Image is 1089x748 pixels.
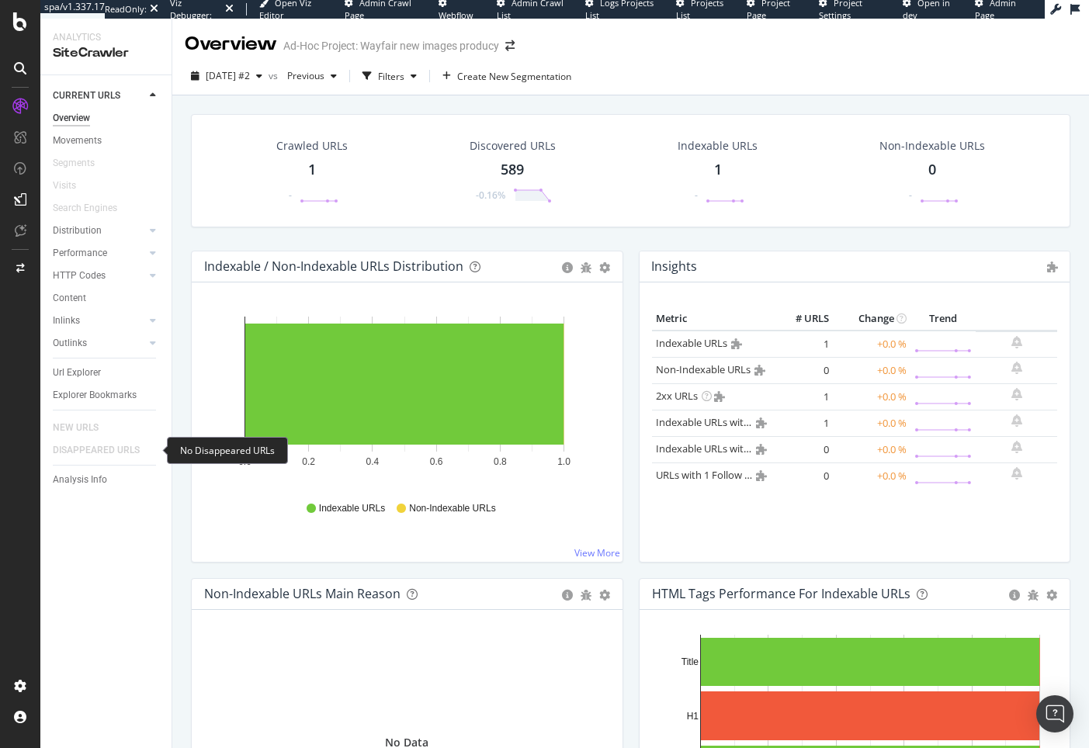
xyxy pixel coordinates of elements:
[833,357,910,383] td: +0.0 %
[656,468,770,482] a: URLs with 1 Follow Inlink
[754,365,765,376] i: Admin
[319,502,385,515] span: Indexable URLs
[185,64,269,88] button: [DATE] #2
[53,178,76,194] div: Visits
[879,138,985,154] div: Non-Indexable URLs
[204,307,604,487] svg: A chart.
[909,189,912,202] div: -
[756,444,767,455] i: Admin
[281,64,343,88] button: Previous
[53,335,145,351] a: Outlinks
[599,262,610,273] div: gear
[238,456,251,467] text: 0.0
[206,69,250,82] span: 2025 Sep. 8th #2
[1036,695,1073,732] div: Open Intercom Messenger
[501,160,524,180] div: 589
[53,31,159,44] div: Analytics
[53,387,161,403] a: Explorer Bookmarks
[356,64,423,88] button: Filters
[53,472,107,488] div: Analysis Info
[53,223,145,239] a: Distribution
[281,69,324,82] span: Previous
[308,160,316,180] div: 1
[53,335,87,351] div: Outlinks
[53,133,161,149] a: Movements
[686,711,699,722] text: H1
[771,331,833,358] td: 1
[53,313,145,329] a: Inlinks
[1028,590,1039,601] div: bug
[53,365,101,381] div: Url Explorer
[53,442,155,459] a: DISAPPEARED URLS
[833,462,910,489] td: +0.0 %
[928,160,936,180] div: 0
[53,133,102,149] div: Movements
[53,268,106,284] div: HTTP Codes
[581,262,591,273] div: bug
[53,365,161,381] a: Url Explorer
[656,362,751,376] a: Non-Indexable URLs
[599,590,610,601] div: gear
[910,307,976,331] th: Trend
[53,245,107,261] div: Performance
[771,410,833,436] td: 1
[652,307,772,331] th: Metric
[656,415,786,429] a: Indexable URLs with Bad H1
[53,290,86,306] div: Content
[53,178,92,194] a: Visits
[833,410,910,436] td: +0.0 %
[289,189,292,202] div: -
[1011,467,1022,480] div: bell-plus
[494,456,507,467] text: 0.8
[409,502,495,515] span: Non-Indexable URLs
[53,223,102,239] div: Distribution
[430,456,443,467] text: 0.6
[678,138,758,154] div: Indexable URLs
[53,472,161,488] a: Analysis Info
[53,88,120,104] div: CURRENT URLS
[656,336,727,350] a: Indexable URLs
[562,262,573,273] div: circle-info
[53,44,159,62] div: SiteCrawler
[302,456,315,467] text: 0.2
[53,155,95,171] div: Segments
[378,70,404,83] div: Filters
[574,546,620,559] a: View More
[53,290,161,306] a: Content
[1009,590,1020,601] div: circle-info
[457,70,571,83] span: Create New Segmentation
[833,307,910,331] th: Change
[1011,388,1022,400] div: bell-plus
[53,268,145,284] a: HTTP Codes
[204,258,463,274] div: Indexable / Non-Indexable URLs Distribution
[771,357,833,383] td: 0
[53,387,137,403] div: Explorer Bookmarks
[1011,362,1022,374] div: bell-plus
[436,64,577,88] button: Create New Segmentation
[581,590,591,601] div: bug
[366,456,380,467] text: 0.4
[1047,261,1058,272] i: Admin
[53,200,133,216] a: Search Engines
[771,383,833,410] td: 1
[656,389,698,403] a: 2xx URLs
[756,417,767,428] i: Admin
[105,3,147,16] div: ReadOnly:
[771,436,833,462] td: 0
[756,470,767,481] i: Admin
[652,586,910,601] div: HTML Tags Performance for Indexable URLs
[695,189,698,202] div: -
[185,31,277,57] div: Overview
[53,245,145,261] a: Performance
[731,338,742,349] i: Admin
[656,442,825,455] a: Indexable URLs with Bad Description
[833,436,910,462] td: +0.0 %
[1011,336,1022,348] div: bell-plus
[476,189,505,202] div: -0.16%
[1011,414,1022,427] div: bell-plus
[651,256,697,277] h4: Insights
[276,138,348,154] div: Crawled URLs
[53,88,145,104] a: CURRENT URLS
[681,656,699,667] text: Title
